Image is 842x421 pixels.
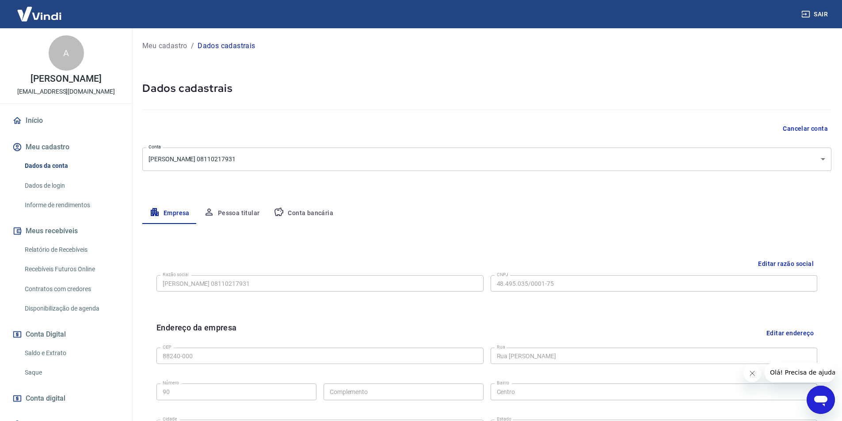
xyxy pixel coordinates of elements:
button: Editar endereço [763,322,817,344]
a: Relatório de Recebíveis [21,241,122,259]
button: Meu cadastro [11,137,122,157]
label: Conta [149,144,161,150]
iframe: Botão para abrir a janela de mensagens [807,386,835,414]
a: Conta digital [11,389,122,408]
h5: Dados cadastrais [142,81,831,95]
button: Meus recebíveis [11,221,122,241]
span: Olá! Precisa de ajuda? [5,6,74,13]
a: Dados da conta [21,157,122,175]
a: Saque [21,364,122,382]
button: Empresa [142,203,197,224]
iframe: Mensagem da empresa [765,363,835,382]
button: Conta bancária [267,203,340,224]
p: [EMAIL_ADDRESS][DOMAIN_NAME] [17,87,115,96]
button: Conta Digital [11,325,122,344]
label: Bairro [497,379,509,386]
div: [PERSON_NAME] 08110217931 [142,148,831,171]
a: Início [11,111,122,130]
label: Número [163,379,179,386]
div: A [49,35,84,71]
button: Cancelar conta [779,121,831,137]
label: Rua [497,344,505,350]
a: Informe de rendimentos [21,196,122,214]
img: Vindi [11,0,68,27]
a: Disponibilização de agenda [21,300,122,318]
button: Editar razão social [754,256,817,272]
a: Recebíveis Futuros Online [21,260,122,278]
label: CNPJ [497,271,508,278]
p: [PERSON_NAME] [30,74,101,83]
a: Meu cadastro [142,41,187,51]
a: Saldo e Extrato [21,344,122,362]
label: Razão social [163,271,189,278]
a: Dados de login [21,177,122,195]
iframe: Fechar mensagem [743,364,761,382]
span: Conta digital [26,392,65,405]
button: Pessoa titular [197,203,267,224]
button: Sair [800,6,831,23]
label: CEP [163,344,171,350]
a: Contratos com credores [21,280,122,298]
p: Dados cadastrais [198,41,255,51]
h6: Endereço da empresa [156,322,237,344]
p: / [191,41,194,51]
